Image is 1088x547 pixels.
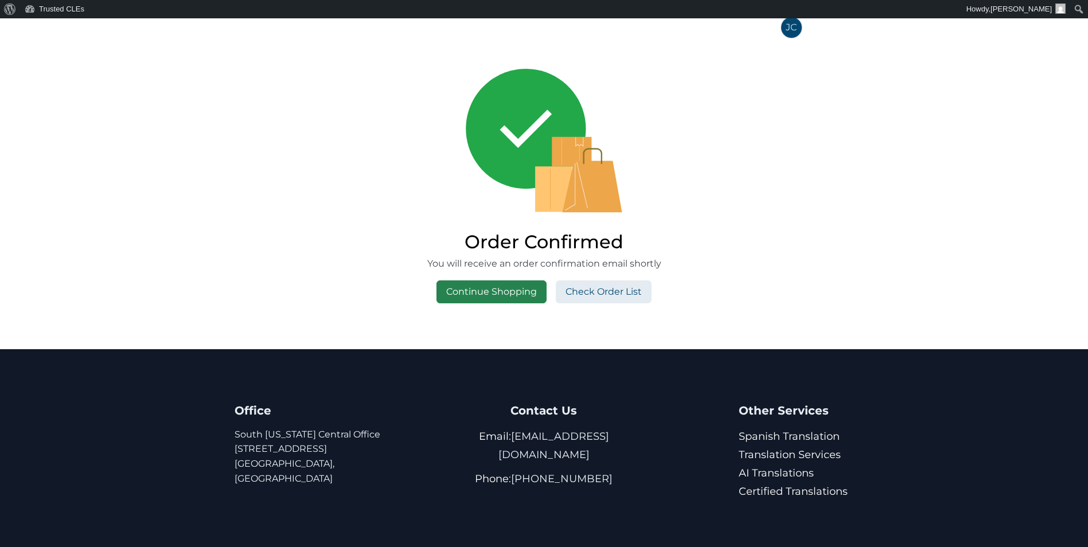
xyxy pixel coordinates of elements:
[498,430,609,461] a: [EMAIL_ADDRESS][DOMAIN_NAME]
[235,429,380,484] a: South [US_STATE] Central Office[STREET_ADDRESS][GEOGRAPHIC_DATA], [GEOGRAPHIC_DATA]
[739,430,840,443] a: Spanish Translation
[436,280,547,303] a: Continue Shopping
[450,470,638,488] p: Phone:
[739,448,841,461] a: Translation Services
[739,485,848,498] a: Certified Translations
[493,19,535,36] a: Courses
[511,472,613,485] a: [PHONE_NUMBER]
[441,19,475,36] a: Home
[462,64,626,218] img: order confirmed
[427,227,661,256] h2: Order Confirmed
[605,19,644,36] a: Faculty
[556,280,652,303] a: Check Order List
[739,401,853,420] h4: Other Services
[806,19,894,35] span: [PERSON_NAME]
[450,427,638,464] p: Email:
[194,19,332,36] img: Trusted CLEs
[235,401,422,420] h4: Office
[739,467,814,479] a: AI Translations
[781,17,802,38] span: JC
[450,401,638,420] h4: Contact Us
[427,256,661,271] p: You will receive an order confirmation email shortly
[990,5,1052,13] span: [PERSON_NAME]
[552,19,587,36] a: States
